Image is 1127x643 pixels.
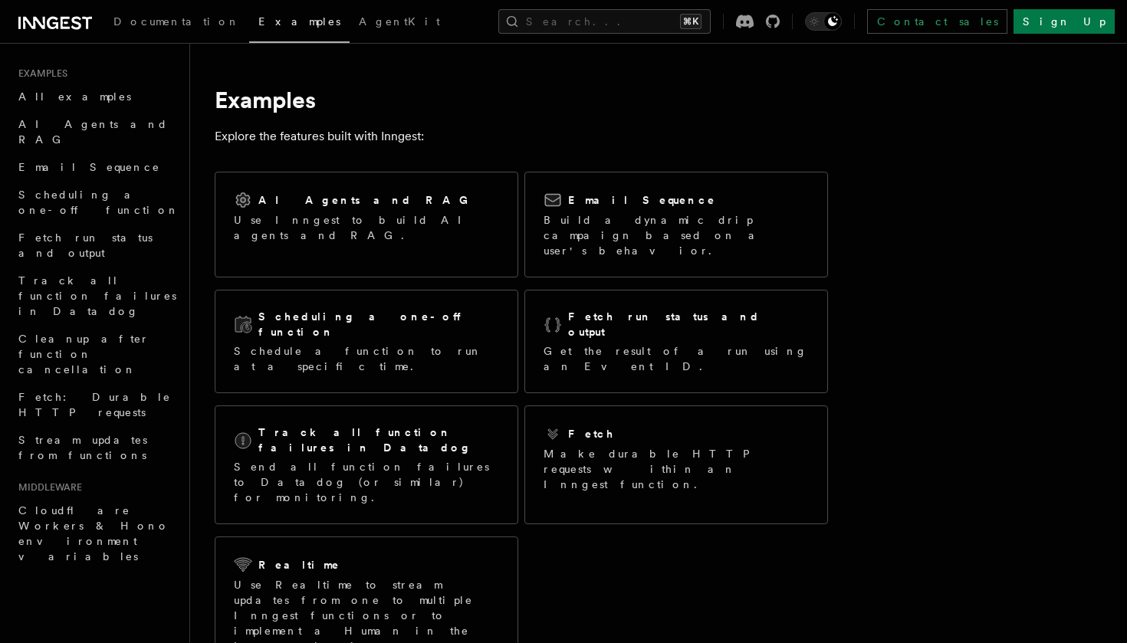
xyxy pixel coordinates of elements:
h2: Fetch [568,426,615,441]
a: Contact sales [867,9,1007,34]
a: AgentKit [350,5,449,41]
span: Examples [12,67,67,80]
span: Middleware [12,481,82,494]
a: Scheduling a one-off function [12,181,180,224]
a: Fetch run status and output [12,224,180,267]
span: Documentation [113,15,240,28]
a: Email Sequence [12,153,180,181]
span: Fetch run status and output [18,231,153,259]
span: Email Sequence [18,161,160,173]
span: Examples [258,15,340,28]
h2: Email Sequence [568,192,716,208]
a: Cleanup after function cancellation [12,325,180,383]
span: AI Agents and RAG [18,118,168,146]
a: Fetch: Durable HTTP requests [12,383,180,426]
span: AgentKit [359,15,440,28]
a: Cloudflare Workers & Hono environment variables [12,497,180,570]
span: Stream updates from functions [18,434,147,461]
a: Documentation [104,5,249,41]
span: Scheduling a one-off function [18,189,179,216]
h2: Track all function failures in Datadog [258,425,499,455]
a: Track all function failures in Datadog [12,267,180,325]
h2: Scheduling a one-off function [258,309,499,340]
a: Examples [249,5,350,43]
button: Search...⌘K [498,9,711,34]
h2: AI Agents and RAG [258,192,476,208]
span: Cleanup after function cancellation [18,333,149,376]
a: Email SequenceBuild a dynamic drip campaign based on a user's behavior. [524,172,828,277]
span: All examples [18,90,131,103]
a: AI Agents and RAGUse Inngest to build AI agents and RAG. [215,172,518,277]
a: AI Agents and RAG [12,110,180,153]
h2: Fetch run status and output [568,309,809,340]
button: Toggle dark mode [805,12,842,31]
a: All examples [12,83,180,110]
p: Send all function failures to Datadog (or similar) for monitoring. [234,459,499,505]
a: Track all function failures in DatadogSend all function failures to Datadog (or similar) for moni... [215,405,518,524]
p: Schedule a function to run at a specific time. [234,343,499,374]
p: Build a dynamic drip campaign based on a user's behavior. [544,212,809,258]
h2: Realtime [258,557,340,572]
a: Scheduling a one-off functionSchedule a function to run at a specific time. [215,290,518,393]
a: Stream updates from functions [12,426,180,469]
p: Make durable HTTP requests within an Inngest function. [544,446,809,492]
h1: Examples [215,86,828,113]
a: FetchMake durable HTTP requests within an Inngest function. [524,405,828,524]
p: Get the result of a run using an Event ID. [544,343,809,374]
span: Fetch: Durable HTTP requests [18,391,171,418]
a: Fetch run status and outputGet the result of a run using an Event ID. [524,290,828,393]
p: Explore the features built with Inngest: [215,126,828,147]
kbd: ⌘K [680,14,701,29]
span: Track all function failures in Datadog [18,274,176,317]
span: Cloudflare Workers & Hono environment variables [18,504,169,563]
p: Use Inngest to build AI agents and RAG. [234,212,499,243]
a: Sign Up [1014,9,1115,34]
